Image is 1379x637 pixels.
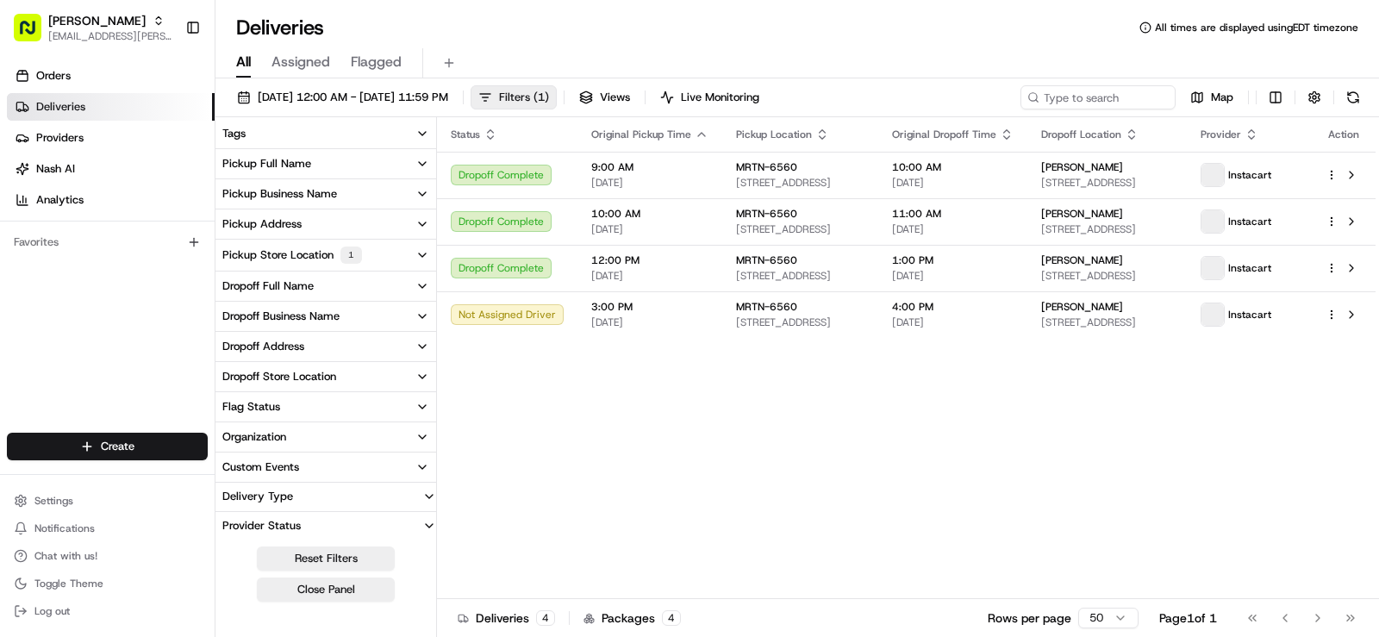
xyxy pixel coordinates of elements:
button: Close Panel [257,578,395,602]
button: Delivery Type [215,483,436,510]
div: 📗 [17,252,31,265]
button: Create [7,433,208,460]
div: Favorites [7,228,208,256]
div: Packages [583,609,681,627]
a: Nash AI [7,155,215,183]
span: [EMAIL_ADDRESS][PERSON_NAME][DOMAIN_NAME] [48,29,172,43]
button: Pickup Business Name [215,179,436,209]
div: Page 1 of 1 [1159,609,1217,627]
button: Pickup Full Name [215,149,436,178]
button: Flag Status [215,392,436,422]
button: Live Monitoring [652,85,767,109]
a: Analytics [7,186,215,214]
span: ( 1 ) [534,90,549,105]
button: Views [571,85,638,109]
span: Instacart [1228,215,1271,228]
span: Create [101,439,134,454]
span: MRTN-6560 [736,160,797,174]
button: Toggle Theme [7,571,208,596]
span: 3:00 PM [591,300,708,314]
button: Filters(1) [471,85,557,109]
span: 1:00 PM [892,253,1014,267]
span: Dropoff Location [1041,128,1121,141]
div: Pickup Store Location [222,247,362,264]
div: Pickup Address [222,216,302,232]
span: [STREET_ADDRESS] [736,222,864,236]
span: [STREET_ADDRESS] [736,315,864,329]
button: Custom Events [215,453,436,482]
span: 9:00 AM [591,160,708,174]
span: [STREET_ADDRESS] [1041,222,1173,236]
button: Pickup Address [215,209,436,239]
div: Pickup Business Name [222,186,337,202]
div: 4 [536,610,555,626]
span: Provider [1201,128,1241,141]
div: Tags [222,126,246,141]
span: Instacart [1228,168,1271,182]
button: [DATE] 12:00 AM - [DATE] 11:59 PM [229,85,456,109]
button: Dropoff Full Name [215,272,436,301]
button: Start new chat [293,170,314,190]
span: Pickup Location [736,128,812,141]
span: [DATE] [591,222,708,236]
span: [DATE] [892,315,1014,329]
div: 4 [662,610,681,626]
button: Pickup Store Location1 [215,240,436,271]
span: Original Dropoff Time [892,128,996,141]
span: Deliveries [36,99,85,115]
input: Type to search [1020,85,1176,109]
div: We're available if you need us! [59,182,218,196]
span: [STREET_ADDRESS] [736,176,864,190]
div: Organization [222,429,286,445]
span: Toggle Theme [34,577,103,590]
input: Clear [45,111,284,129]
a: 💻API Documentation [139,243,284,274]
div: Flag Status [222,399,280,415]
span: MRTN-6560 [736,207,797,221]
span: 10:00 AM [892,160,1014,174]
span: Providers [36,130,84,146]
span: [STREET_ADDRESS] [1041,269,1173,283]
span: Notifications [34,521,95,535]
div: Custom Events [222,459,299,475]
div: Start new chat [59,165,283,182]
span: Map [1211,90,1233,105]
span: Analytics [36,192,84,208]
span: All [236,52,251,72]
button: Tags [215,119,436,148]
div: 💻 [146,252,159,265]
span: 10:00 AM [591,207,708,221]
span: Instacart [1228,261,1271,275]
span: Knowledge Base [34,250,132,267]
button: Organization [215,422,436,452]
div: Delivery Type [215,489,300,504]
span: [DATE] [591,315,708,329]
p: Welcome 👋 [17,69,314,97]
div: Provider Status [215,518,308,534]
button: Dropoff Store Location [215,362,436,391]
button: Map [1182,85,1241,109]
span: Nash AI [36,161,75,177]
div: Dropoff Store Location [222,369,336,384]
button: [PERSON_NAME] [48,12,146,29]
span: [PERSON_NAME] [1041,300,1123,314]
span: Filters [499,90,549,105]
div: Deliveries [458,609,555,627]
button: Notifications [7,516,208,540]
span: Assigned [271,52,330,72]
div: Action [1326,128,1362,141]
span: 12:00 PM [591,253,708,267]
a: Providers [7,124,215,152]
button: [PERSON_NAME][EMAIL_ADDRESS][PERSON_NAME][DOMAIN_NAME] [7,7,178,48]
a: Powered byPylon [122,291,209,305]
span: Settings [34,494,73,508]
span: Status [451,128,480,141]
a: 📗Knowledge Base [10,243,139,274]
button: Refresh [1341,85,1365,109]
span: Original Pickup Time [591,128,691,141]
div: 1 [340,247,362,264]
a: Orders [7,62,215,90]
div: Dropoff Full Name [222,278,314,294]
span: [DATE] [892,222,1014,236]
